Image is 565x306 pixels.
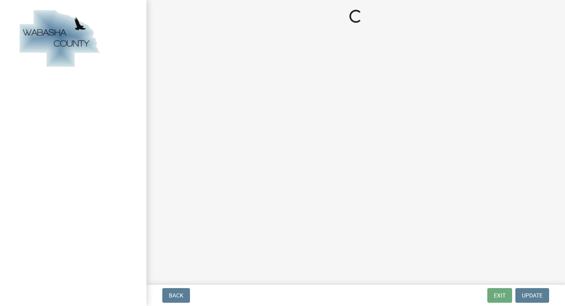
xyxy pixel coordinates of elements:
[16,9,103,70] img: Wabasha County, Minnesota
[487,288,512,303] button: Exit
[515,288,549,303] button: Update
[162,288,190,303] button: Back
[169,292,183,299] span: Back
[522,292,543,299] span: Update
